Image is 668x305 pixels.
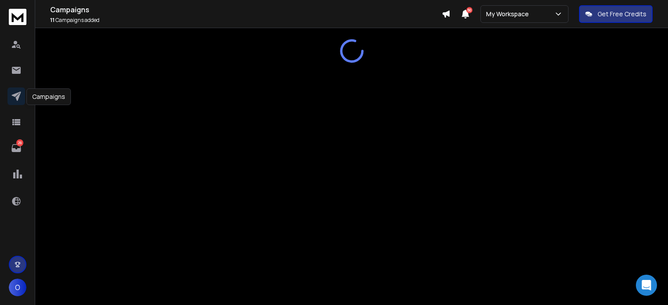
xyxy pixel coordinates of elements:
div: Open Intercom Messenger [636,275,657,296]
button: O [9,279,26,296]
span: 11 [50,16,55,24]
p: 29 [16,139,23,146]
h1: Campaigns [50,4,442,15]
a: 29 [7,139,25,157]
p: My Workspace [486,10,532,18]
img: logo [9,9,26,25]
span: 50 [466,7,472,13]
button: Get Free Credits [579,5,653,23]
div: Campaigns [26,88,71,105]
p: Get Free Credits [598,10,646,18]
p: Campaigns added [50,17,442,24]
